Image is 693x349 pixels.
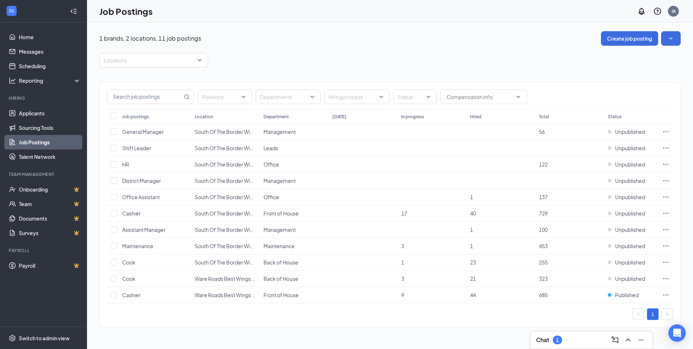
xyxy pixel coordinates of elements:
td: South Of The Border Wings Inc Store #89 [191,189,260,205]
span: HR [122,161,129,168]
th: Status [604,109,659,124]
span: Unpublished [615,161,645,168]
div: 1 [556,337,559,343]
svg: Settings [9,334,16,342]
svg: ChevronDown [515,94,521,100]
a: TeamCrown [19,197,81,211]
td: Management [260,222,329,238]
svg: Ellipses [662,242,669,250]
svg: QuestionInfo [653,7,662,16]
a: 1 [647,309,658,320]
span: Cook [122,259,136,266]
a: Messages [19,44,81,59]
h1: Job Postings [99,5,153,17]
span: 21 [470,275,476,282]
button: right [661,308,673,320]
svg: Ellipses [662,161,669,168]
div: IA [672,8,676,14]
a: SurveysCrown [19,226,81,240]
span: 3 [401,243,404,249]
div: Hiring [9,95,79,101]
svg: ChevronUp [624,336,632,344]
span: 44 [470,292,476,298]
span: 685 [539,292,548,298]
th: In progress [398,109,466,124]
th: Hired [466,109,535,124]
span: 40 [470,210,476,217]
span: 122 [539,161,548,168]
span: Published [615,291,639,299]
a: Talent Network [19,149,81,164]
div: Reporting [19,77,81,84]
span: 453 [539,243,548,249]
span: Management [263,226,296,233]
span: Unpublished [615,177,645,184]
span: 3 [401,275,404,282]
td: Office [260,189,329,205]
input: Search job postings [107,90,182,104]
span: Shift Leader [122,145,151,151]
span: Unpublished [615,210,645,217]
td: South Of The Border Wings Inc Store #89 [191,140,260,156]
div: Job postings [122,114,149,120]
span: South Of The Border Wings Inc Store #89 [195,226,291,233]
td: South Of The Border Wings Inc Store #89 [191,254,260,271]
span: 255 [539,259,548,266]
td: South Of The Border Wings Inc Store #89 [191,173,260,189]
svg: MagnifyingGlass [184,94,190,100]
td: Front of House [260,287,329,303]
span: 1 [470,243,473,249]
p: 1 brands, 2 locations, 11 job postings [99,34,201,42]
input: Compensation info [447,93,513,101]
button: ChevronUp [622,334,634,346]
span: Unpublished [615,193,645,201]
a: Home [19,30,81,44]
th: [DATE] [329,109,398,124]
svg: Ellipses [662,275,669,282]
svg: Ellipses [662,193,669,201]
span: Ware Roads Best Wings Store #609 [195,275,278,282]
button: SmallChevronDown [661,31,681,46]
a: Scheduling [19,59,81,73]
span: 56 [539,128,545,135]
td: South Of The Border Wings Inc Store #89 [191,205,260,222]
span: Cashier [122,210,141,217]
span: Front of House [263,292,299,298]
span: 23 [470,259,476,266]
span: Maintenance [122,243,153,249]
td: Ware Roads Best Wings Store #609 [191,271,260,287]
button: Minimize [635,334,647,346]
svg: Ellipses [662,259,669,266]
td: Leads [260,140,329,156]
td: Ware Roads Best Wings Store #609 [191,287,260,303]
svg: SmallChevronDown [667,35,675,42]
span: Ware Roads Best Wings Store #609 [195,292,278,298]
svg: WorkstreamLogo [8,7,15,15]
span: District Manager [122,177,161,184]
span: South Of The Border Wings Inc Store #89 [195,194,291,200]
th: Total [535,109,604,124]
span: Assistant Manager [122,226,166,233]
span: Front of House [263,210,299,217]
svg: Ellipses [662,144,669,152]
span: 1 [470,226,473,233]
div: Team Management [9,171,79,177]
span: Office [263,161,279,168]
span: Management [263,177,296,184]
span: Back of House [263,259,298,266]
span: Unpublished [615,259,645,266]
h3: Chat [536,336,549,344]
span: Unpublished [615,275,645,282]
span: General Manager [122,128,164,135]
svg: Ellipses [662,177,669,184]
span: South Of The Border Wings Inc Store #89 [195,210,291,217]
span: South Of The Border Wings Inc Store #89 [195,243,291,249]
svg: Analysis [9,77,16,84]
span: 137 [539,194,548,200]
div: Open Intercom Messenger [668,324,686,342]
td: Back of House [260,271,329,287]
span: South Of The Border Wings Inc Store #89 [195,259,291,266]
svg: ComposeMessage [611,336,619,344]
span: Cashier [122,292,141,298]
td: South Of The Border Wings Inc Store #89 [191,222,260,238]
